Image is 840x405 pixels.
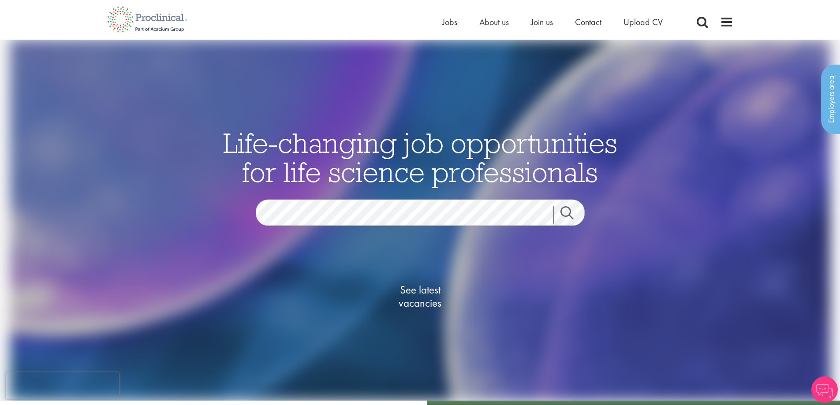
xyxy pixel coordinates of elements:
span: See latest vacancies [376,283,464,310]
a: Upload CV [623,16,663,28]
img: candidate home [10,40,830,401]
a: Jobs [442,16,457,28]
a: About us [479,16,509,28]
span: Life-changing job opportunities for life science professionals [223,125,617,189]
iframe: reCAPTCHA [6,372,119,399]
a: Join us [531,16,553,28]
img: Chatbot [811,376,838,403]
a: See latestvacancies [376,248,464,345]
a: Job search submit button [553,206,591,224]
a: Contact [575,16,601,28]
